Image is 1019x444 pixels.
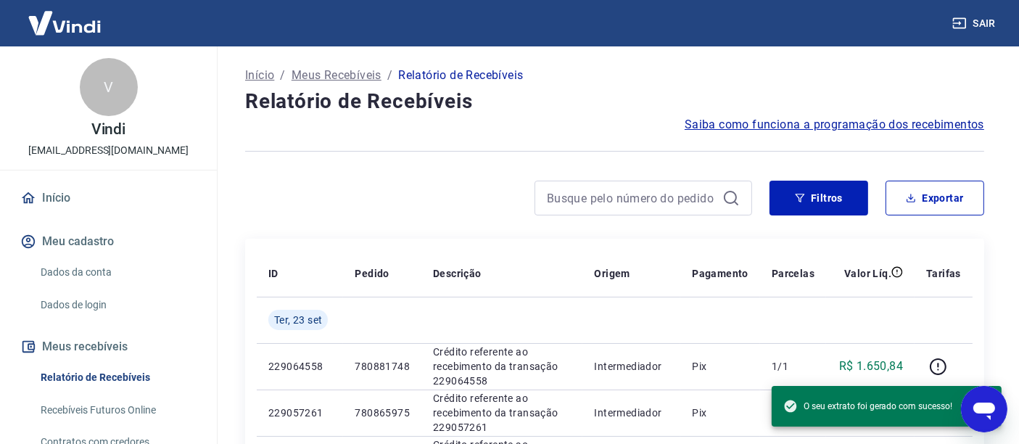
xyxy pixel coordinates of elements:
[692,359,748,374] p: Pix
[594,359,669,374] p: Intermediador
[355,359,410,374] p: 780881748
[839,358,903,375] p: R$ 1.650,84
[280,67,285,84] p: /
[17,226,199,258] button: Meu cadastro
[80,58,138,116] div: V
[398,67,523,84] p: Relatório de Recebíveis
[28,143,189,158] p: [EMAIL_ADDRESS][DOMAIN_NAME]
[274,313,322,327] span: Ter, 23 set
[594,266,630,281] p: Origem
[692,406,748,420] p: Pix
[770,181,868,215] button: Filtros
[35,395,199,425] a: Recebíveis Futuros Online
[355,266,389,281] p: Pedido
[844,266,891,281] p: Valor Líq.
[961,386,1007,432] iframe: Botão para abrir a janela de mensagens
[387,67,392,84] p: /
[292,67,381,84] a: Meus Recebíveis
[772,359,814,374] p: 1/1
[35,290,199,320] a: Dados de login
[886,181,984,215] button: Exportar
[91,122,126,137] p: Vindi
[268,406,331,420] p: 229057261
[949,10,1002,37] button: Sair
[268,266,279,281] p: ID
[355,406,410,420] p: 780865975
[17,1,112,45] img: Vindi
[268,359,331,374] p: 229064558
[433,266,482,281] p: Descrição
[35,258,199,287] a: Dados da conta
[245,87,984,116] h4: Relatório de Recebíveis
[692,266,748,281] p: Pagamento
[433,345,571,388] p: Crédito referente ao recebimento da transação 229064558
[783,399,952,414] span: O seu extrato foi gerado com sucesso!
[685,116,984,133] a: Saiba como funciona a programação dos recebimentos
[17,182,199,214] a: Início
[926,266,961,281] p: Tarifas
[245,67,274,84] a: Início
[547,187,717,209] input: Busque pelo número do pedido
[35,363,199,392] a: Relatório de Recebíveis
[594,406,669,420] p: Intermediador
[17,331,199,363] button: Meus recebíveis
[433,391,571,435] p: Crédito referente ao recebimento da transação 229057261
[772,266,814,281] p: Parcelas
